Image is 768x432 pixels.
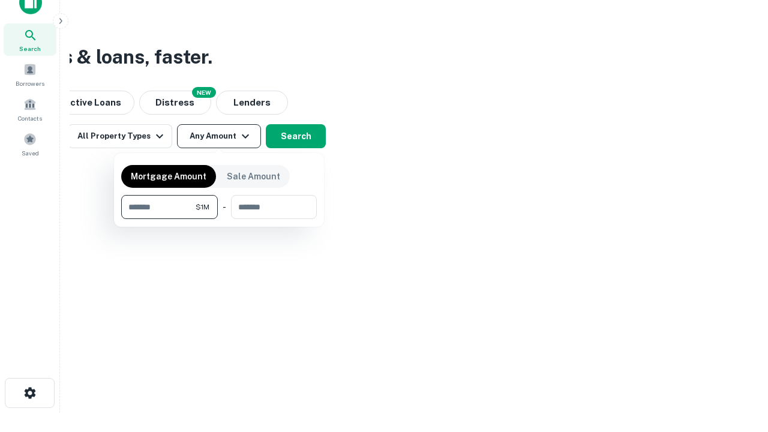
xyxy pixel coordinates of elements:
div: - [223,195,226,219]
p: Sale Amount [227,170,280,183]
iframe: Chat Widget [708,336,768,394]
span: $1M [196,202,209,212]
p: Mortgage Amount [131,170,206,183]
